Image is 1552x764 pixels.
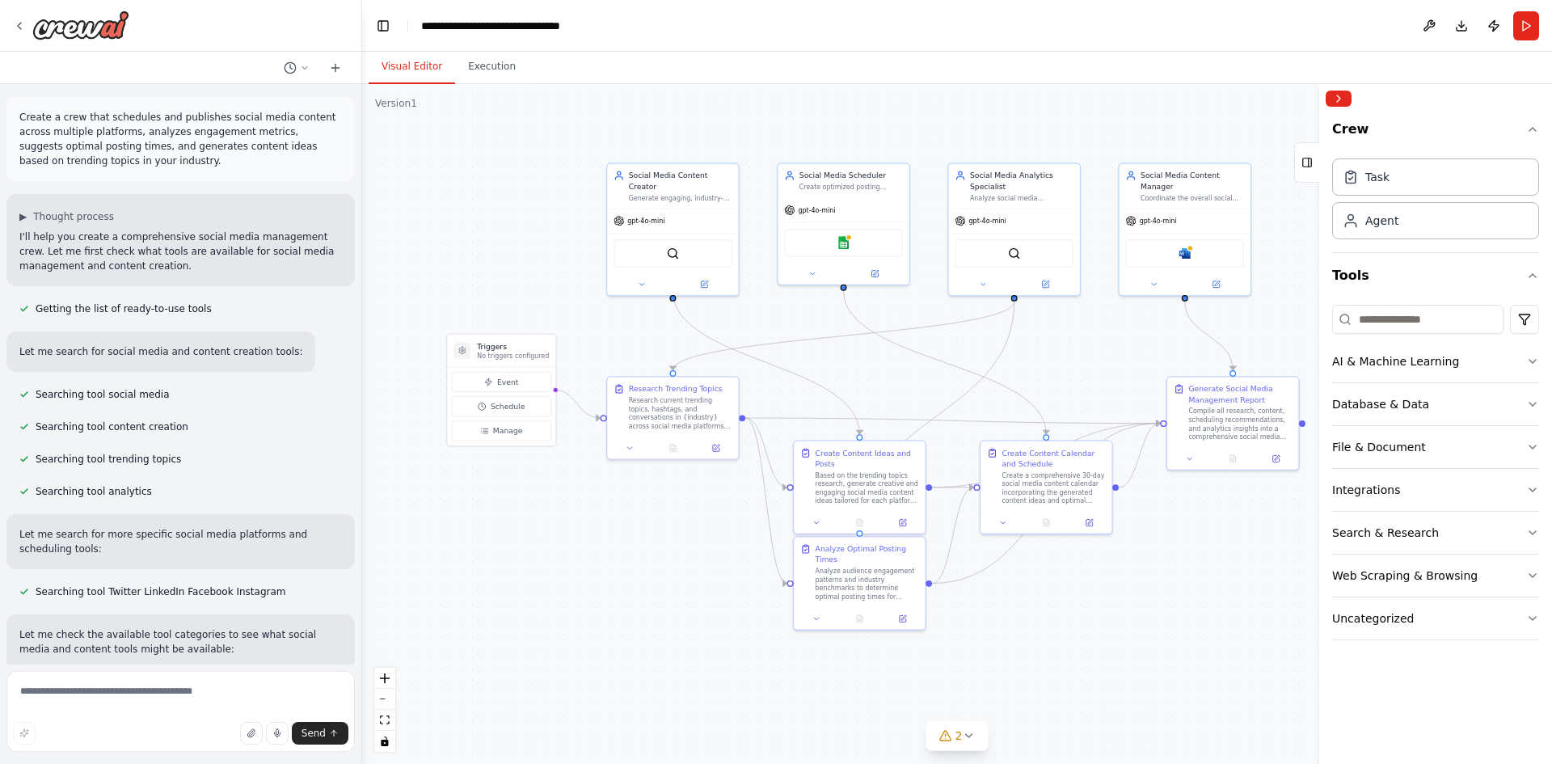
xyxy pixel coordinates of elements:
g: Edge from 7b30bbaa-d7c6-4007-9f94-ef5997d2d9ad to 4bf4388c-bdbf-4655-ae30-f56916c3f3a5 [838,291,1052,434]
button: Switch to previous chat [277,58,316,78]
div: File & Document [1332,439,1426,455]
button: ▶Thought process [19,210,114,223]
div: Generate engaging, industry-relevant social media content ideas and draft posts for {industry} ac... [629,194,732,203]
h3: Triggers [477,341,549,352]
button: Search & Research [1332,512,1539,554]
button: Open in side panel [1258,453,1294,466]
button: Improve this prompt [13,722,36,745]
button: No output available [1023,517,1069,530]
button: Open in side panel [1015,278,1076,291]
button: Execution [455,50,529,84]
button: Open in side panel [1071,517,1107,530]
button: No output available [837,517,882,530]
span: gpt-4o-mini [969,217,1006,226]
span: Event [497,377,518,387]
g: Edge from a087a599-cc22-4c31-89a2-539a3d618dac to a61b6430-802b-4cf6-96d6-b9406bf72b5e [668,291,865,434]
g: Edge from 4bf4388c-bdbf-4655-ae30-f56916c3f3a5 to 05e83cf5-5905-482e-af46-58739a260426 [1119,418,1160,492]
button: toggle interactivity [374,731,395,752]
p: Let me search for more specific social media platforms and scheduling tools: [19,527,342,556]
span: 2 [955,728,963,744]
img: Microsoft word [1179,247,1191,260]
div: Analyze Optimal Posting Times [816,543,919,564]
div: Uncategorized [1332,610,1414,627]
img: Logo [32,11,129,40]
div: Social Media Content Creator [629,171,732,192]
div: Create a comprehensive 30-day social media content calendar incorporating the generated content i... [1002,471,1106,505]
span: gpt-4o-mini [798,206,835,215]
p: I'll help you create a comprehensive social media management crew. Let me first check what tools ... [19,230,342,273]
button: Open in side panel [845,268,905,281]
span: Manage [493,426,523,437]
span: Searching tool trending topics [36,453,181,466]
img: Google sheets [837,236,850,249]
g: Edge from 0d4af59a-af59-4feb-be88-0fb3f3f7f1a9 to b78c16fe-bac6-4841-8247-98f0394275e0 [745,412,787,589]
div: Integrations [1332,482,1400,498]
span: Searching tool social media [36,388,170,401]
div: Generate Social Media Management ReportCompile all research, content, scheduling recommendations,... [1166,376,1300,471]
button: Click to speak your automation idea [266,722,289,745]
button: Upload files [240,722,263,745]
div: Social Media Content ManagerCoordinate the overall social media content strategy for {industry}, ... [1118,163,1251,296]
div: Web Scraping & Browsing [1332,568,1478,584]
div: TriggersNo triggers configuredEventScheduleManage [446,333,556,446]
div: Tools [1332,298,1539,653]
div: Research Trending Topics [629,383,723,394]
button: 2 [926,721,989,751]
div: Create Content Ideas and PostsBased on the trending topics research, generate creative and engagi... [793,440,926,534]
button: Uncategorized [1332,597,1539,639]
div: Research Trending TopicsResearch current trending topics, hashtags, and conversations in {industr... [606,376,740,460]
g: Edge from a61b6430-802b-4cf6-96d6-b9406bf72b5e to 4bf4388c-bdbf-4655-ae30-f56916c3f3a5 [932,482,973,492]
button: No output available [837,612,882,625]
button: No output available [1210,453,1255,466]
span: gpt-4o-mini [627,217,664,226]
button: Collapse right sidebar [1326,91,1352,107]
button: Open in side panel [1186,278,1246,291]
div: Generate Social Media Management Report [1188,383,1292,404]
g: Edge from 241fcf11-c51c-4967-86f0-747f461043a1 to 0d4af59a-af59-4feb-be88-0fb3f3f7f1a9 [668,302,1019,370]
g: Edge from 0d4af59a-af59-4feb-be88-0fb3f3f7f1a9 to a61b6430-802b-4cf6-96d6-b9406bf72b5e [745,412,787,492]
button: Manage [452,421,551,441]
button: Hide left sidebar [372,15,394,37]
button: zoom out [374,689,395,710]
div: Create Content Ideas and Posts [816,448,919,469]
div: Task [1365,169,1390,185]
div: Analyze social media engagement metrics, track performance across platforms, identify trending to... [970,194,1073,203]
nav: breadcrumb [421,18,622,34]
button: zoom in [374,668,395,689]
div: Social Media Content CreatorGenerate engaging, industry-relevant social media content ideas and d... [606,163,740,296]
g: Edge from a61b6430-802b-4cf6-96d6-b9406bf72b5e to 05e83cf5-5905-482e-af46-58739a260426 [932,418,1160,492]
button: Open in side panel [884,517,921,530]
g: Edge from triggers to 0d4af59a-af59-4feb-be88-0fb3f3f7f1a9 [555,385,601,424]
span: Schedule [491,401,525,412]
button: File & Document [1332,426,1539,468]
img: SerperDevTool [667,247,680,260]
div: React Flow controls [374,668,395,752]
p: No triggers configured [477,352,549,361]
span: Send [302,727,326,740]
div: Create Content Calendar and ScheduleCreate a comprehensive 30-day social media content calendar i... [980,440,1113,534]
button: Open in side panel [884,612,921,625]
button: fit view [374,710,395,731]
span: Searching tool content creation [36,420,188,433]
button: Crew [1332,113,1539,152]
button: Open in side panel [674,278,735,291]
button: No output available [651,441,696,454]
img: SerperDevTool [1008,247,1021,260]
div: Coordinate the overall social media content strategy for {industry}, ensure brand consistency acr... [1141,194,1244,203]
p: Let me check the available tool categories to see what social media and content tools might be av... [19,627,342,656]
button: Integrations [1332,469,1539,511]
button: Tools [1332,253,1539,298]
button: Web Scraping & Browsing [1332,555,1539,597]
div: Create optimized posting schedules for {industry} content across multiple social media platforms,... [799,183,903,192]
span: Searching tool analytics [36,485,152,498]
div: Database & Data [1332,396,1429,412]
g: Edge from 89570c84-d7a6-431f-a0ac-5d3826ba35a9 to 05e83cf5-5905-482e-af46-58739a260426 [1179,302,1238,370]
button: Schedule [452,396,551,416]
div: Compile all research, content, scheduling recommendations, and analytics insights into a comprehe... [1188,407,1292,441]
span: Thought process [33,210,114,223]
div: Analyze Optimal Posting TimesAnalyze audience engagement patterns and industry benchmarks to dete... [793,536,926,631]
button: Event [452,372,551,392]
div: Social Media Analytics SpecialistAnalyze social media engagement metrics, track performance acros... [947,163,1081,296]
div: AI & Machine Learning [1332,353,1459,369]
p: Create a crew that schedules and publishes social media content across multiple platforms, analyz... [19,110,342,168]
